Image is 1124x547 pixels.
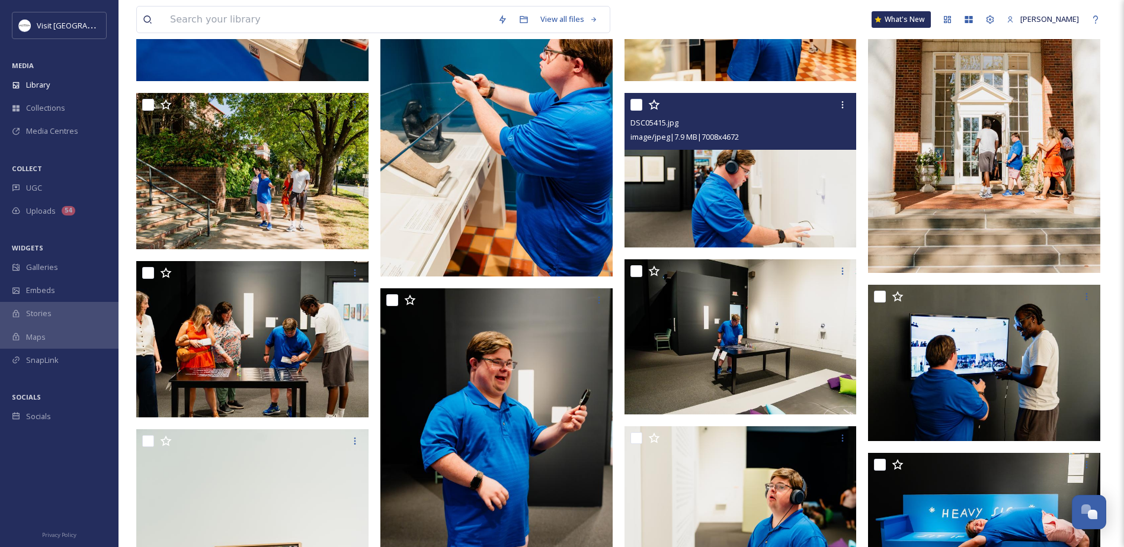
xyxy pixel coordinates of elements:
[26,332,46,343] span: Maps
[136,261,371,417] img: DSC05328.jpg
[872,11,931,28] a: What's New
[42,531,76,539] span: Privacy Policy
[12,392,41,401] span: SOCIALS
[625,93,857,248] img: DSC05415.jpg
[26,182,42,194] span: UGC
[12,243,43,252] span: WIDGETS
[534,8,604,31] a: View all files
[26,126,78,137] span: Media Centres
[26,205,56,217] span: Uploads
[26,285,55,296] span: Embeds
[62,206,75,215] div: 54
[26,262,58,273] span: Galleries
[164,7,492,33] input: Search your library
[630,131,739,142] span: image/jpeg | 7.9 MB | 7008 x 4672
[26,308,52,319] span: Stories
[19,20,31,31] img: Circle%20Logo.png
[42,527,76,541] a: Privacy Policy
[1072,495,1106,529] button: Open Chat
[26,79,50,91] span: Library
[37,20,129,31] span: Visit [GEOGRAPHIC_DATA]
[26,355,59,366] span: SnapLink
[136,93,371,249] img: DSC05214.jpg
[625,259,857,414] img: DSC05282.jpg
[1020,14,1079,24] span: [PERSON_NAME]
[12,164,42,173] span: COLLECT
[26,102,65,114] span: Collections
[1001,8,1085,31] a: [PERSON_NAME]
[868,285,1103,441] img: DSC05380.jpg
[12,61,34,70] span: MEDIA
[26,411,51,422] span: Socials
[630,117,678,128] span: DSC05415.jpg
